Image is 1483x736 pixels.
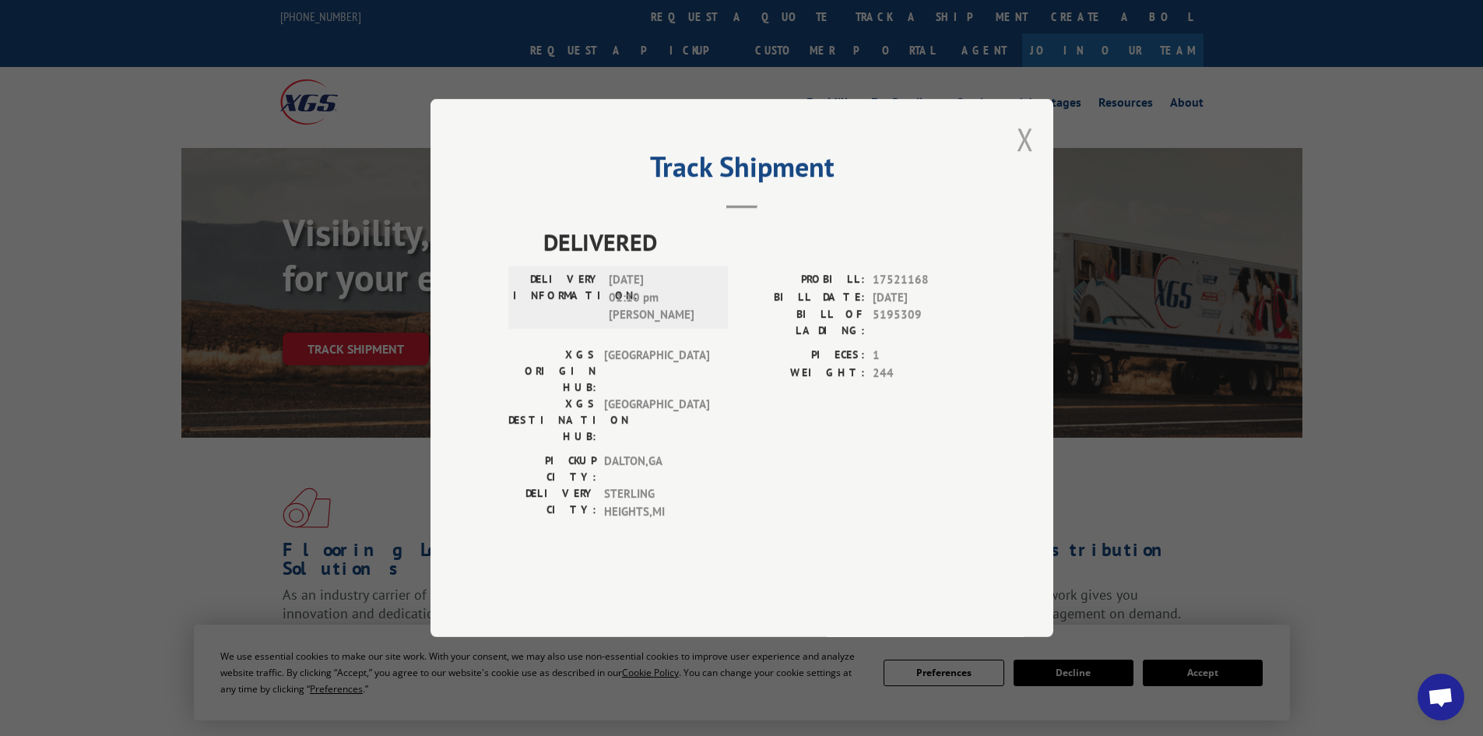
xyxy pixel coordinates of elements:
label: DELIVERY CITY: [508,485,596,520]
button: Close modal [1017,118,1034,160]
span: 5195309 [873,306,975,339]
span: [DATE] [873,289,975,307]
div: Open chat [1418,674,1464,720]
label: PROBILL: [742,271,865,289]
span: [GEOGRAPHIC_DATA] [604,347,709,396]
label: DELIVERY INFORMATION: [513,271,601,324]
label: PICKUP CITY: [508,453,596,485]
label: XGS DESTINATION HUB: [508,396,596,445]
label: BILL DATE: [742,289,865,307]
span: DELIVERED [543,224,975,259]
span: DALTON , GA [604,453,709,485]
label: BILL OF LADING: [742,306,865,339]
span: 244 [873,364,975,382]
span: 1 [873,347,975,364]
span: [DATE] 01:10 pm [PERSON_NAME] [609,271,714,324]
label: XGS ORIGIN HUB: [508,347,596,396]
h2: Track Shipment [508,156,975,185]
label: WEIGHT: [742,364,865,382]
span: [GEOGRAPHIC_DATA] [604,396,709,445]
span: STERLING HEIGHTS , MI [604,485,709,520]
span: 17521168 [873,271,975,289]
label: PIECES: [742,347,865,364]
